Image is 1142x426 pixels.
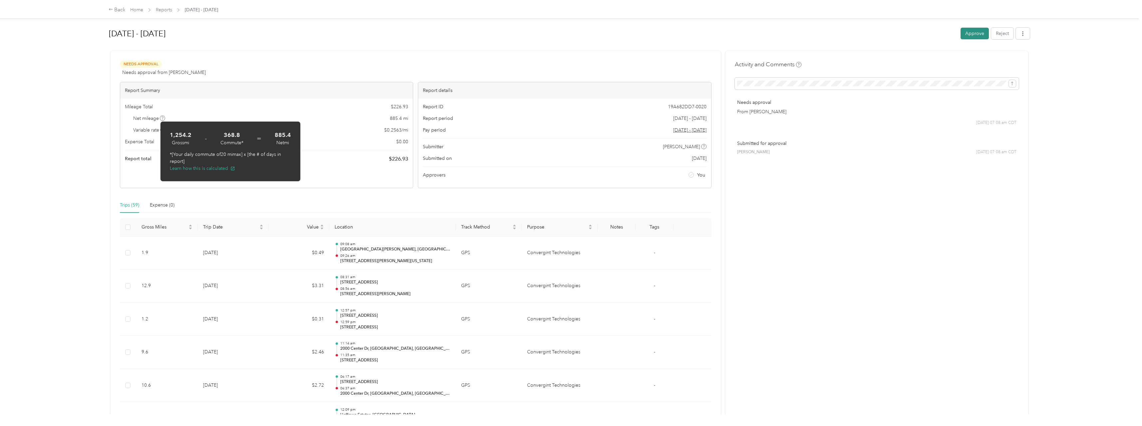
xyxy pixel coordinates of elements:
[320,223,324,227] span: caret-up
[456,236,522,270] td: GPS
[320,226,324,230] span: caret-down
[976,149,1016,155] span: [DATE] 07:08 am CDT
[269,218,329,236] th: Value
[198,236,269,270] td: [DATE]
[512,223,516,227] span: caret-up
[274,224,319,230] span: Value
[390,115,408,122] span: 885.4 mi
[456,269,522,303] td: GPS
[340,308,450,313] p: 12:57 pm
[673,127,707,134] span: Go to pay period
[340,291,450,297] p: [STREET_ADDRESS][PERSON_NAME]
[522,236,598,270] td: Convergint Technologies
[276,139,289,146] div: Net mi
[170,165,235,172] button: Learn how this is calculated
[203,224,258,230] span: Trip Date
[737,149,770,155] span: [PERSON_NAME]
[259,226,263,230] span: caret-down
[188,223,192,227] span: caret-up
[340,386,450,391] p: 06:37 am
[522,218,598,236] th: Purpose
[654,316,655,322] span: -
[120,60,162,68] span: Needs Approval
[522,336,598,369] td: Convergint Technologies
[133,115,165,122] span: Net mileage
[456,218,522,236] th: Track Method
[198,303,269,336] td: [DATE]
[185,6,218,13] span: [DATE] - [DATE]
[188,226,192,230] span: caret-down
[269,303,329,336] td: $0.31
[522,269,598,303] td: Convergint Technologies
[340,353,450,357] p: 11:35 am
[456,369,522,402] td: GPS
[391,103,408,110] span: $ 226.93
[269,236,329,270] td: $0.49
[423,127,446,134] span: Pay period
[654,349,655,355] span: -
[142,224,187,230] span: Gross Miles
[340,246,450,252] p: [GEOGRAPHIC_DATA][PERSON_NAME], [GEOGRAPHIC_DATA][US_STATE], [GEOGRAPHIC_DATA]
[423,155,452,162] span: Submitted on
[172,139,189,146] div: Gross mi
[961,28,989,39] button: Approve
[423,115,453,122] span: Report period
[224,131,240,139] strong: 368.8
[136,218,198,236] th: Gross Miles
[697,172,705,179] span: You
[340,379,450,385] p: [STREET_ADDRESS]
[170,131,191,139] strong: 1,254.2
[692,155,707,162] span: [DATE]
[125,155,151,162] span: Report total
[423,143,443,150] span: Submitter
[340,275,450,279] p: 08:31 am
[125,138,154,145] span: Expense Total
[522,303,598,336] td: Convergint Technologies
[654,283,655,288] span: -
[269,269,329,303] td: $3.31
[198,269,269,303] td: [DATE]
[269,336,329,369] td: $2.46
[340,341,450,346] p: 11:14 am
[109,26,956,42] h1: Aug 1 - 31, 2025
[673,115,707,122] span: [DATE] - [DATE]
[340,258,450,264] p: [STREET_ADDRESS][PERSON_NAME][US_STATE]
[423,172,445,179] span: Approvers
[136,236,198,270] td: 1.9
[340,242,450,246] p: 09:08 am
[737,99,1016,106] p: Needs approval
[340,253,450,258] p: 09:26 am
[668,103,707,110] span: 19A682DD7-0020
[340,357,450,363] p: [STREET_ADDRESS]
[340,391,450,397] p: 2000 Center Dr, [GEOGRAPHIC_DATA], [GEOGRAPHIC_DATA]
[198,369,269,402] td: [DATE]
[735,60,801,69] h4: Activity and Comments
[340,279,450,285] p: [STREET_ADDRESS]
[384,127,408,134] span: $ 0.2563 / mi
[125,103,153,110] span: Mileage Total
[340,320,450,324] p: 12:59 pm
[198,336,269,369] td: [DATE]
[340,286,450,291] p: 08:56 am
[136,369,198,402] td: 10.6
[588,223,592,227] span: caret-up
[130,7,143,13] a: Home
[737,140,1016,147] p: Submitted for approval
[588,226,592,230] span: caret-down
[663,143,700,150] span: [PERSON_NAME]
[598,218,636,236] th: Notes
[991,28,1013,39] button: Reject
[133,127,166,134] span: Variable rate
[340,412,450,418] p: Hoffman Estates, [GEOGRAPHIC_DATA]
[340,374,450,379] p: 06:17 am
[527,224,587,230] span: Purpose
[1105,389,1142,426] iframe: Everlance-gr Chat Button Frame
[456,336,522,369] td: GPS
[737,108,1016,115] p: From [PERSON_NAME]
[136,336,198,369] td: 9.6
[120,82,413,99] div: Report Summary
[156,7,172,13] a: Reports
[654,382,655,388] span: -
[340,324,450,330] p: [STREET_ADDRESS]
[170,151,291,165] p: *[Your daily commute of 20 mi max] x [the # of days in report]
